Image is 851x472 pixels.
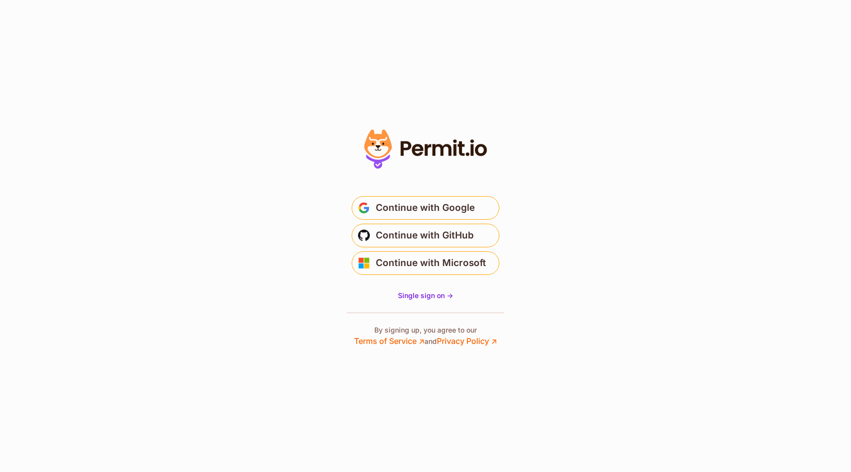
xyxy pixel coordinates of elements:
span: Single sign on -> [398,291,453,300]
a: Terms of Service ↗ [354,336,425,346]
button: Continue with GitHub [352,224,499,247]
span: Continue with GitHub [376,228,474,243]
button: Continue with Microsoft [352,251,499,275]
a: Privacy Policy ↗ [437,336,497,346]
p: By signing up, you agree to our and [354,325,497,347]
span: Continue with Google [376,200,475,216]
span: Continue with Microsoft [376,255,486,271]
button: Continue with Google [352,196,499,220]
a: Single sign on -> [398,291,453,301]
